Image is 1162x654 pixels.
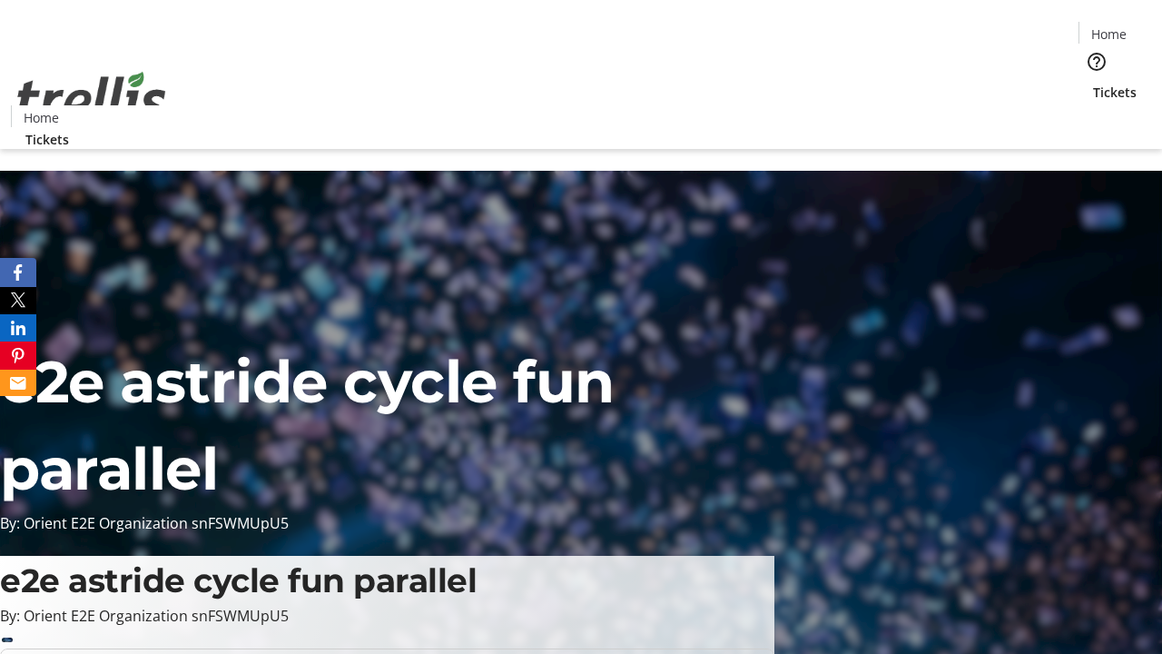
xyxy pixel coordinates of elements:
button: Cart [1078,102,1115,138]
span: Home [24,108,59,127]
span: Tickets [1093,83,1137,102]
a: Home [12,108,70,127]
span: Home [1091,25,1127,44]
a: Tickets [11,130,84,149]
button: Help [1078,44,1115,80]
img: Orient E2E Organization snFSWMUpU5's Logo [11,52,172,143]
a: Tickets [1078,83,1151,102]
span: Tickets [25,130,69,149]
a: Home [1079,25,1137,44]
